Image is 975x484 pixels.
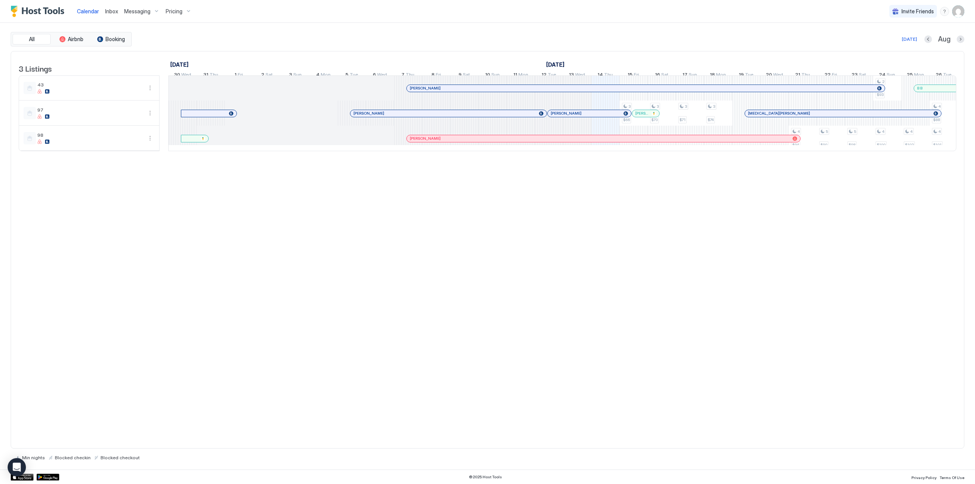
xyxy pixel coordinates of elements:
span: 98 [37,132,142,138]
span: 8 [432,72,435,80]
button: More options [145,109,155,118]
span: 19 [739,72,744,80]
span: Wed [181,72,191,80]
span: Min nights [22,455,45,460]
span: 17 [682,72,687,80]
span: 13 [569,72,574,80]
span: Wed [773,72,783,80]
span: 4 [798,129,800,134]
span: Thu [209,72,218,80]
span: $88 [933,117,940,122]
button: [DATE] [901,35,918,44]
a: August 4, 2025 [314,70,332,81]
span: $94 [792,142,799,147]
span: Mon [321,72,331,80]
span: 4 [938,104,941,109]
span: 15 [628,72,633,80]
a: August 1, 2025 [544,59,566,70]
div: tab-group [11,32,132,46]
a: August 18, 2025 [708,70,728,81]
span: B B [917,86,922,91]
span: 43 [37,82,142,88]
span: Booking [105,36,125,43]
span: 3 [657,104,659,109]
a: August 24, 2025 [877,70,897,81]
span: 30 [174,72,180,80]
span: 3 [685,104,687,109]
div: menu [940,7,949,16]
span: Thu [406,72,414,80]
a: August 19, 2025 [737,70,755,81]
span: $93 [877,92,884,97]
span: Mon [914,72,924,80]
span: 11 [513,72,517,80]
span: 5 [854,129,856,134]
a: July 31, 2025 [201,70,220,81]
a: August 10, 2025 [483,70,502,81]
span: 6 [373,72,376,80]
span: All [29,36,35,43]
button: Airbnb [52,34,90,45]
span: 4 [316,72,320,80]
div: User profile [952,5,964,18]
span: [PERSON_NAME] [635,111,649,116]
div: menu [145,134,155,143]
span: $102 [905,142,914,147]
span: Blocked checkin [55,455,91,460]
a: August 17, 2025 [681,70,699,81]
span: 2 [261,72,264,80]
a: Google Play Store [37,474,59,481]
a: August 23, 2025 [850,70,868,81]
span: 9 [459,72,462,80]
span: 3 [713,104,715,109]
span: 10 [485,72,490,80]
div: [DATE] [902,36,917,43]
span: Sat [661,72,668,80]
span: [PERSON_NAME] [353,111,384,116]
span: 18 [710,72,715,80]
a: August 12, 2025 [540,70,558,81]
span: Airbnb [68,36,83,43]
button: All [13,34,51,45]
span: Sun [887,72,895,80]
a: August 26, 2025 [934,70,953,81]
a: Inbox [105,7,118,15]
button: More options [145,134,155,143]
span: Sun [689,72,697,80]
span: Wed [377,72,387,80]
span: Terms Of Use [940,475,964,480]
a: Host Tools Logo [11,6,68,17]
span: Fri [832,72,837,80]
span: Sat [265,72,273,80]
a: August 16, 2025 [653,70,670,81]
span: 4 [882,129,884,134]
span: $101 [933,142,941,147]
button: More options [145,83,155,93]
a: Calendar [77,7,99,15]
span: Inbox [105,8,118,14]
span: 97 [37,107,142,113]
a: August 21, 2025 [793,70,812,81]
span: $74 [708,117,714,122]
span: 24 [879,72,885,80]
span: 21 [795,72,800,80]
a: Privacy Policy [911,473,937,481]
span: Sat [859,72,866,80]
span: 16 [655,72,660,80]
span: 12 [542,72,547,80]
span: Thu [801,72,810,80]
span: Privacy Policy [911,475,937,480]
span: [PERSON_NAME] [410,136,441,141]
span: [MEDICAL_DATA][PERSON_NAME] [748,111,810,116]
div: Open Intercom Messenger [8,458,26,476]
span: Pricing [166,8,182,15]
a: July 30, 2025 [172,70,193,81]
span: $100 [877,142,885,147]
span: $71 [679,117,686,122]
span: Fri [634,72,639,80]
span: © 2025 Host Tools [469,474,502,479]
a: August 1, 2025 [233,70,245,81]
span: 5 [826,129,828,134]
span: Wed [575,72,585,80]
span: Mon [716,72,726,80]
